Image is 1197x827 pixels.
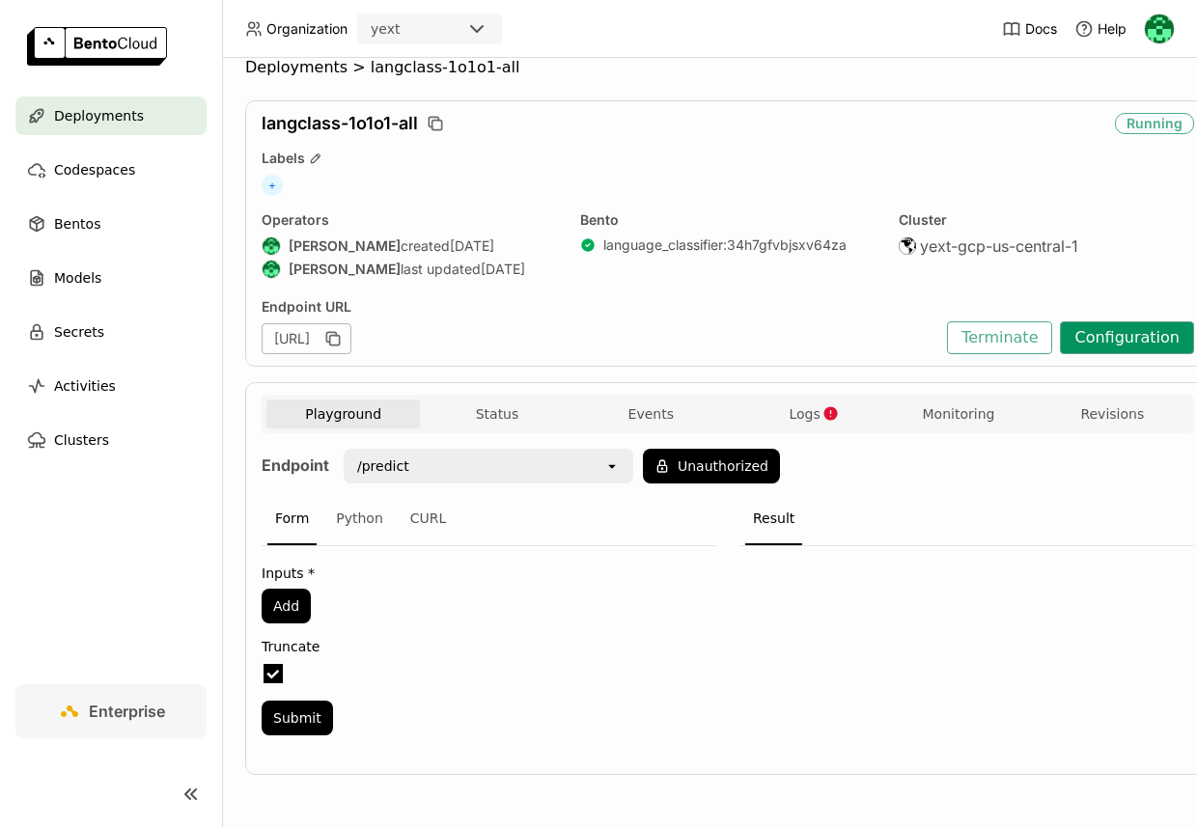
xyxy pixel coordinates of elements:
a: Models [15,259,207,297]
div: Running [1115,113,1194,134]
div: yext [371,19,400,39]
div: Bento [580,211,876,229]
button: Events [574,400,728,428]
span: Bentos [54,212,100,235]
span: Deployments [54,104,144,127]
a: Secrets [15,313,207,351]
a: Enterprise [15,684,207,738]
span: Clusters [54,428,109,452]
button: Configuration [1060,321,1194,354]
span: [DATE] [481,261,525,278]
span: Organization [266,20,348,38]
span: Logs [789,405,820,423]
input: Selected yext. [402,20,404,40]
div: last updated [262,260,557,279]
span: Help [1098,20,1127,38]
span: Docs [1025,20,1057,38]
div: CURL [403,493,455,545]
div: Form [267,493,317,545]
a: Bentos [15,205,207,243]
button: Terminate [947,321,1052,354]
button: Submit [262,701,333,735]
strong: [PERSON_NAME] [289,261,401,278]
span: Enterprise [89,702,165,721]
button: Monitoring [881,400,1035,428]
div: Labels [262,150,1194,167]
svg: open [604,458,620,474]
strong: Endpoint [262,455,329,475]
span: [DATE] [450,237,494,255]
img: logo [27,27,167,66]
div: created [262,236,557,256]
button: Playground [266,400,420,428]
a: Clusters [15,421,207,459]
span: langclass-1o1o1-all [262,113,418,134]
label: Inputs * [262,565,716,581]
label: Truncate [262,639,716,654]
div: Endpoint URL [262,298,937,316]
span: Activities [54,374,116,398]
button: Unauthorized [643,449,780,483]
div: /predict [357,456,409,476]
button: Revisions [1036,400,1189,428]
a: language_classifier:34h7gfvbjsxv64za [603,236,847,254]
img: Ariana Martino [263,261,280,278]
a: Deployments [15,96,207,135]
button: Status [420,400,573,428]
div: [URL] [262,323,351,354]
span: > [348,58,371,77]
span: langclass-1o1o1-all [371,58,520,77]
span: Deployments [245,58,348,77]
strong: [PERSON_NAME] [289,237,401,255]
div: Python [328,493,391,545]
div: Operators [262,211,557,229]
img: Ariana Martino [1145,14,1174,43]
span: + [262,175,283,196]
input: Selected /predict. [411,456,413,476]
button: Add [262,589,311,623]
div: Result [745,493,802,545]
span: Models [54,266,101,289]
span: Secrets [54,320,104,344]
img: Ariana Martino [263,237,280,255]
span: yext-gcp-us-central-1 [920,236,1078,256]
span: Codespaces [54,158,135,181]
div: Cluster [899,211,1194,229]
a: Codespaces [15,151,207,189]
div: Help [1074,19,1127,39]
a: Activities [15,367,207,405]
a: Docs [1002,19,1057,39]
